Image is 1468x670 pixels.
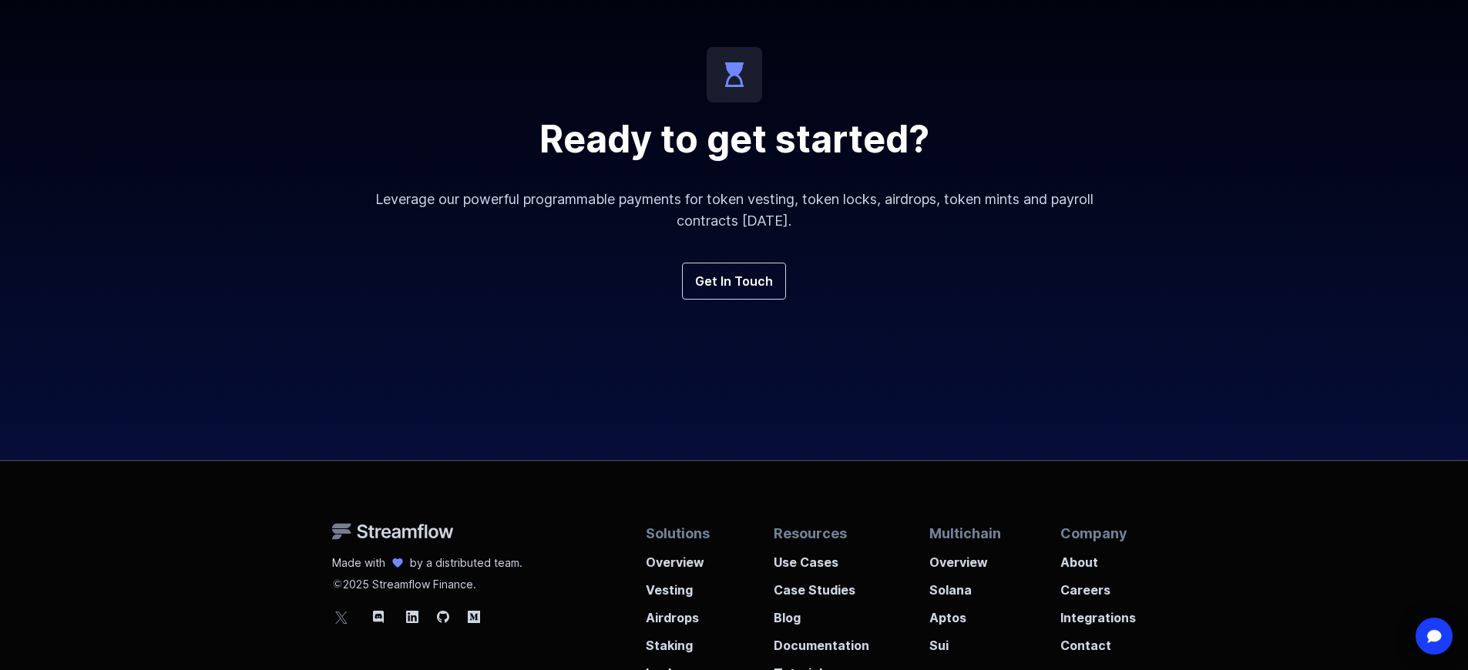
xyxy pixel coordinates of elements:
p: Resources [774,523,869,544]
a: About [1060,544,1136,571]
div: Open Intercom Messenger [1416,618,1453,655]
a: Solana [929,571,1001,599]
p: Multichain [929,523,1001,544]
p: Made with [332,555,385,571]
a: Staking [646,627,714,655]
img: icon [707,47,762,102]
a: Get In Touch [682,263,786,300]
a: Sui [929,627,1001,655]
img: Streamflow Logo [332,523,454,540]
p: Leverage our powerful programmable payments for token vesting, token locks, airdrops, token mints... [364,189,1104,232]
a: Overview [929,544,1001,571]
a: Integrations [1060,599,1136,627]
a: Case Studies [774,571,869,599]
a: Blog [774,599,869,627]
a: Aptos [929,599,1001,627]
p: 2025 Streamflow Finance. [332,571,522,592]
a: Documentation [774,627,869,655]
a: Careers [1060,571,1136,599]
a: Overview [646,544,714,571]
a: Airdrops [646,599,714,627]
p: by a distributed team. [410,555,522,571]
p: Company [1060,523,1136,544]
a: Vesting [646,571,714,599]
a: Use Cases [774,544,869,571]
h2: Ready to get started? [364,121,1104,158]
a: Contact [1060,627,1136,655]
p: Solutions [646,523,714,544]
